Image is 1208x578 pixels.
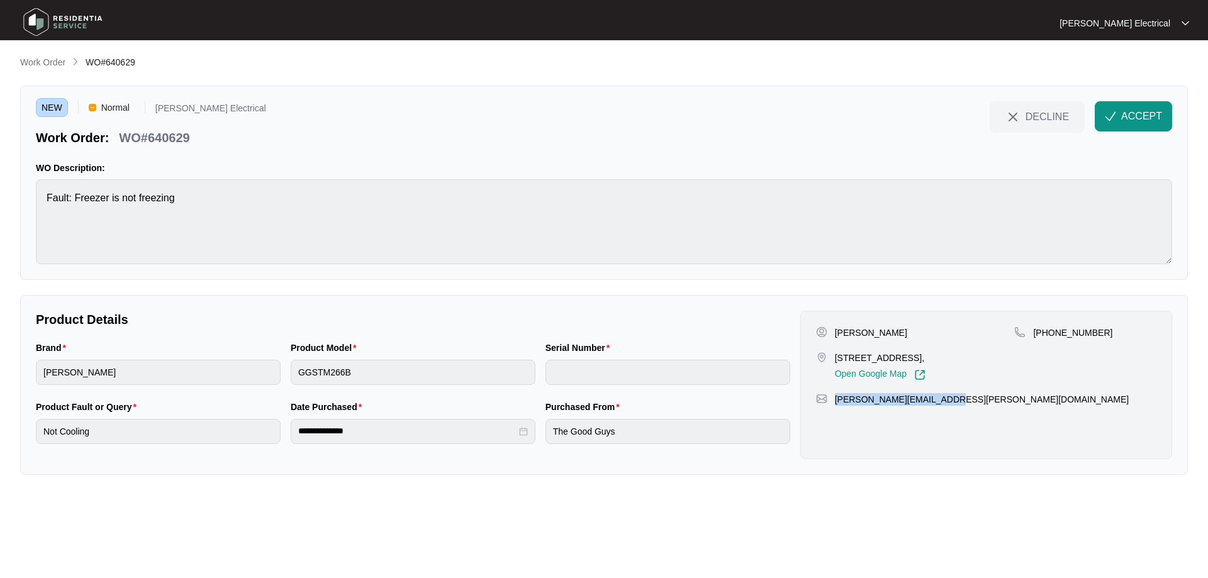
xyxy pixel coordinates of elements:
label: Date Purchased [291,401,367,413]
a: Work Order [18,56,68,70]
span: NEW [36,98,68,117]
p: [PERSON_NAME] Electrical [1060,17,1170,30]
input: Product Fault or Query [36,419,281,444]
p: WO#640629 [119,129,189,147]
p: [PERSON_NAME][EMAIL_ADDRESS][PERSON_NAME][DOMAIN_NAME] [835,393,1129,406]
label: Product Model [291,342,362,354]
span: Normal [96,98,135,117]
img: chevron-right [70,57,81,67]
button: check-IconACCEPT [1095,101,1172,131]
p: [PERSON_NAME] [835,326,907,339]
input: Purchased From [545,419,790,444]
img: Link-External [914,369,926,381]
img: close-Icon [1005,109,1021,125]
label: Serial Number [545,342,615,354]
label: Purchased From [545,401,625,413]
label: Product Fault or Query [36,401,142,413]
p: WO Description: [36,162,1172,174]
img: residentia service logo [19,3,107,41]
img: map-pin [1014,326,1026,338]
input: Product Model [291,360,535,385]
input: Serial Number [545,360,790,385]
img: dropdown arrow [1182,20,1189,26]
img: check-Icon [1105,111,1116,122]
input: Brand [36,360,281,385]
p: Work Order [20,56,65,69]
p: [PERSON_NAME] Electrical [155,104,266,117]
img: map-pin [816,393,827,404]
textarea: Fault: Freezer is not freezing [36,179,1172,264]
button: close-IconDECLINE [990,101,1085,131]
img: map-pin [816,352,827,363]
a: Open Google Map [835,369,926,381]
img: user-pin [816,326,827,338]
span: ACCEPT [1121,109,1162,124]
label: Brand [36,342,71,354]
p: Work Order: [36,129,109,147]
p: Product Details [36,311,790,328]
input: Date Purchased [298,425,517,438]
span: WO#640629 [86,57,135,67]
span: DECLINE [1026,109,1069,123]
p: [PHONE_NUMBER] [1033,326,1112,339]
p: [STREET_ADDRESS], [835,352,926,364]
img: Vercel Logo [89,104,96,111]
